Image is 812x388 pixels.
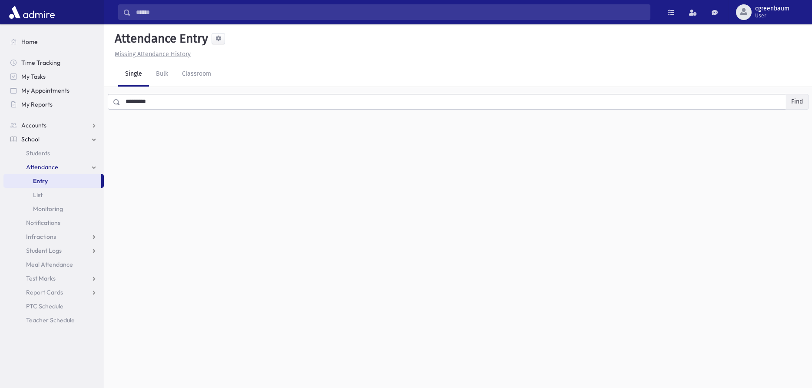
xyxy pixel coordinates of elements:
[111,50,191,58] a: Missing Attendance History
[7,3,57,21] img: AdmirePro
[755,5,789,12] span: cgreenbaum
[26,247,62,254] span: Student Logs
[3,202,104,216] a: Monitoring
[26,274,56,282] span: Test Marks
[3,299,104,313] a: PTC Schedule
[21,100,53,108] span: My Reports
[26,149,50,157] span: Students
[26,233,56,241] span: Infractions
[26,302,63,310] span: PTC Schedule
[3,188,104,202] a: List
[118,62,149,87] a: Single
[3,84,104,97] a: My Appointments
[3,56,104,70] a: Time Tracking
[3,244,104,258] a: Student Logs
[3,258,104,271] a: Meal Attendance
[21,135,40,143] span: School
[21,73,46,80] span: My Tasks
[21,38,38,46] span: Home
[33,177,48,185] span: Entry
[3,160,104,174] a: Attendance
[3,174,101,188] a: Entry
[3,230,104,244] a: Infractions
[3,313,104,327] a: Teacher Schedule
[131,4,650,20] input: Search
[3,216,104,230] a: Notifications
[26,288,63,296] span: Report Cards
[21,87,70,94] span: My Appointments
[33,191,43,199] span: List
[3,70,104,84] a: My Tasks
[3,146,104,160] a: Students
[149,62,175,87] a: Bulk
[3,118,104,132] a: Accounts
[3,97,104,111] a: My Reports
[786,94,808,109] button: Find
[33,205,63,213] span: Monitoring
[111,31,208,46] h5: Attendance Entry
[21,121,46,129] span: Accounts
[26,261,73,268] span: Meal Attendance
[3,285,104,299] a: Report Cards
[26,219,60,227] span: Notifications
[175,62,218,87] a: Classroom
[3,132,104,146] a: School
[115,50,191,58] u: Missing Attendance History
[755,12,789,19] span: User
[3,271,104,285] a: Test Marks
[3,35,104,49] a: Home
[26,163,58,171] span: Attendance
[21,59,60,67] span: Time Tracking
[26,316,75,324] span: Teacher Schedule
